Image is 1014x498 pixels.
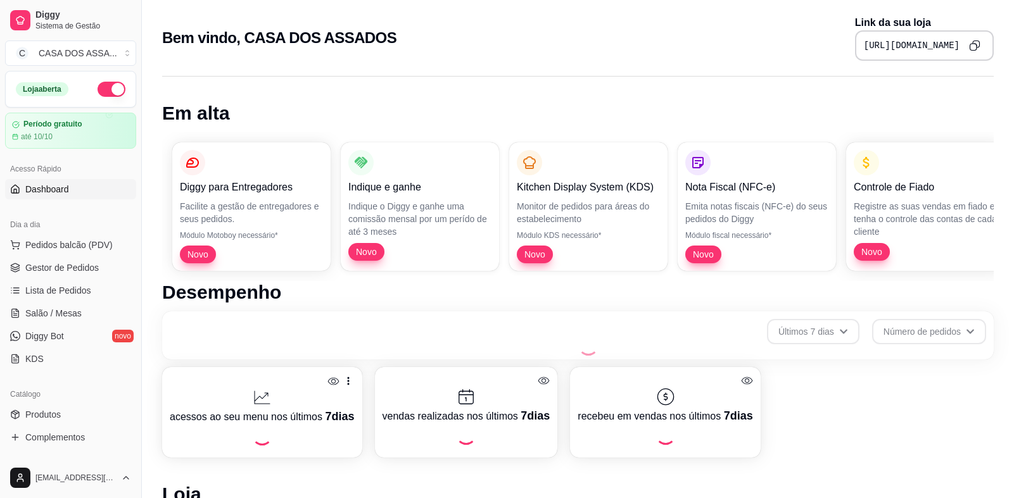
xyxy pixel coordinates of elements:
a: Salão / Mesas [5,303,136,323]
div: Catálogo [5,384,136,404]
span: Novo [351,246,382,258]
a: Gestor de Pedidos [5,258,136,278]
pre: [URL][DOMAIN_NAME] [864,39,960,52]
div: Acesso Rápido [5,159,136,179]
span: C [16,47,29,59]
button: Pedidos balcão (PDV) [5,235,136,255]
a: Dashboard [5,179,136,199]
span: Diggy [35,9,131,21]
div: Loading [456,425,476,445]
p: Diggy para Entregadores [180,180,323,195]
button: Número de pedidos [872,319,986,344]
span: Salão / Mesas [25,307,82,320]
button: Alterar Status [98,82,125,97]
p: Nota Fiscal (NFC-e) [685,180,828,195]
p: Monitor de pedidos para áreas do estabelecimento [517,200,660,225]
span: KDS [25,352,44,365]
p: acessos ao seu menu nos últimos [170,408,355,425]
p: Facilite a gestão de entregadores e seus pedidos. [180,200,323,225]
p: Indique e ganhe [348,180,491,195]
button: [EMAIL_ADDRESS][DOMAIN_NAME] [5,463,136,493]
button: Select a team [5,40,136,66]
div: Dia a dia [5,215,136,235]
p: Kitchen Display System (KDS) [517,180,660,195]
a: Diggy Botnovo [5,326,136,346]
button: Controle de FiadoRegistre as suas vendas em fiado e tenha o controle das contas de cada clienteNovo [846,142,1004,271]
span: Produtos [25,408,61,421]
a: Complementos [5,427,136,447]
span: 7 dias [724,409,753,422]
span: Novo [856,246,887,258]
p: Módulo fiscal necessário* [685,230,828,240]
button: Kitchen Display System (KDS)Monitor de pedidos para áreas do estabelecimentoMódulo KDS necessário... [509,142,668,271]
span: [EMAIL_ADDRESS][DOMAIN_NAME] [35,473,116,483]
div: Loading [656,425,676,445]
button: Copy to clipboard [965,35,985,56]
span: 7 dias [521,409,550,422]
span: Diggy Bot [25,330,64,342]
span: Gestor de Pedidos [25,261,99,274]
div: Loading [578,335,599,356]
p: Módulo KDS necessário* [517,230,660,240]
div: Loja aberta [16,82,68,96]
span: Novo [688,248,719,261]
p: Registre as suas vendas em fiado e tenha o controle das contas de cada cliente [854,200,997,238]
button: Diggy para EntregadoresFacilite a gestão de entregadores e seus pedidos.Módulo Motoboy necessário... [172,142,331,271]
p: Link da sua loja [855,15,994,30]
article: Período gratuito [23,120,82,129]
p: vendas realizadas nos últimos [383,407,550,425]
a: KDS [5,349,136,369]
span: Complementos [25,431,85,444]
div: CASA DOS ASSA ... [39,47,117,59]
article: até 10/10 [21,132,53,142]
p: Controle de Fiado [854,180,997,195]
span: Dashboard [25,183,69,196]
p: Emita notas fiscais (NFC-e) do seus pedidos do Diggy [685,200,828,225]
span: Pedidos balcão (PDV) [25,239,113,251]
span: Novo [519,248,550,261]
button: Nota Fiscal (NFC-e)Emita notas fiscais (NFC-e) do seus pedidos do DiggyMódulo fiscal necessário*Novo [678,142,836,271]
p: Indique o Diggy e ganhe uma comissão mensal por um perído de até 3 meses [348,200,491,238]
a: Lista de Pedidos [5,280,136,301]
a: Período gratuitoaté 10/10 [5,113,136,149]
span: Sistema de Gestão [35,21,131,31]
p: recebeu em vendas nos últimos [578,407,752,425]
button: Indique e ganheIndique o Diggy e ganhe uma comissão mensal por um perído de até 3 mesesNovo [341,142,499,271]
button: Últimos 7 dias [767,319,859,344]
h2: Bem vindo, CASA DOS ASSADOS [162,28,396,48]
div: Loading [252,425,272,445]
p: Módulo Motoboy necessário* [180,230,323,240]
h1: Em alta [162,102,994,125]
a: Produtos [5,404,136,425]
a: DiggySistema de Gestão [5,5,136,35]
h1: Desempenho [162,281,994,304]
span: 7 dias [325,410,354,423]
span: Novo [182,248,213,261]
span: Lista de Pedidos [25,284,91,297]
